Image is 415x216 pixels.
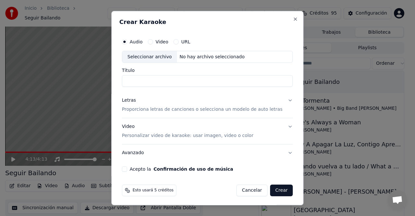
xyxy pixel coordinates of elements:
[122,51,177,63] div: Seleccionar archivo
[130,39,143,44] label: Audio
[122,68,293,73] label: Título
[130,167,233,171] label: Acepto la
[122,97,136,104] div: Letras
[122,92,293,118] button: LetrasProporciona letras de canciones o selecciona un modelo de auto letras
[122,144,293,161] button: Avanzado
[122,118,293,144] button: VideoPersonalizar video de karaoke: usar imagen, video o color
[122,132,253,139] p: Personalizar video de karaoke: usar imagen, video o color
[122,106,282,113] p: Proporciona letras de canciones o selecciona un modelo de auto letras
[237,185,268,196] button: Cancelar
[154,167,233,171] button: Acepto la
[119,19,295,25] h2: Crear Karaoke
[270,185,293,196] button: Crear
[181,39,190,44] label: URL
[177,53,247,60] div: No hay archivo seleccionado
[122,123,253,139] div: Video
[156,39,168,44] label: Video
[133,188,173,193] span: Esto usará 5 créditos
